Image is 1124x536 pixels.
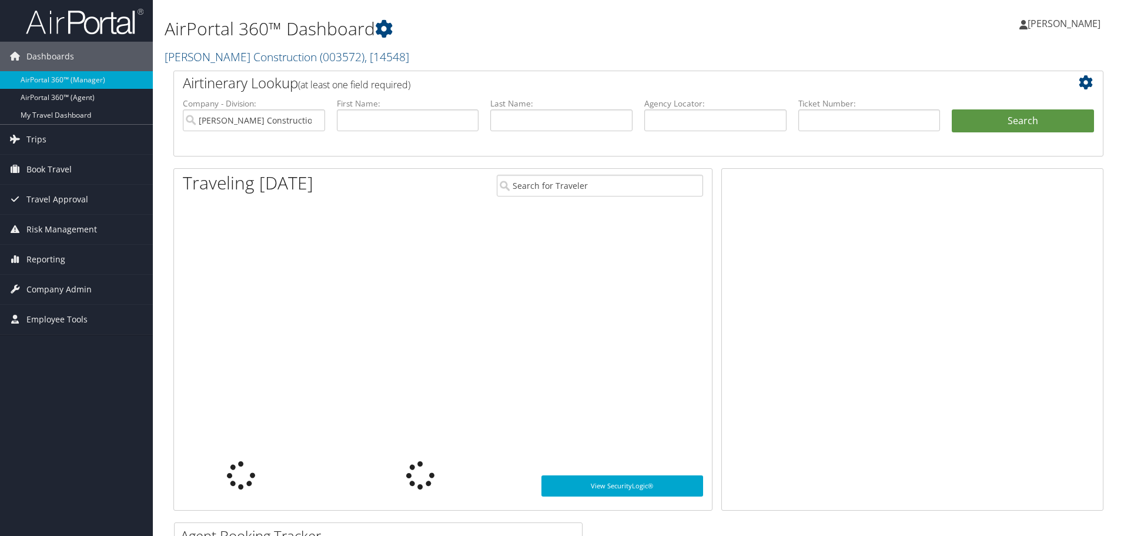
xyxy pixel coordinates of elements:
button: Search [952,109,1094,133]
span: Company Admin [26,275,92,304]
span: [PERSON_NAME] [1028,17,1100,30]
span: ( 003572 ) [320,49,364,65]
label: First Name: [337,98,479,109]
span: , [ 14548 ] [364,49,409,65]
label: Agency Locator: [644,98,787,109]
span: Travel Approval [26,185,88,214]
label: Company - Division: [183,98,325,109]
h1: AirPortal 360™ Dashboard [165,16,797,41]
a: View SecurityLogic® [541,475,703,497]
span: Trips [26,125,46,154]
a: [PERSON_NAME] Construction [165,49,409,65]
span: Book Travel [26,155,72,184]
span: Risk Management [26,215,97,244]
img: airportal-logo.png [26,8,143,35]
span: Employee Tools [26,305,88,334]
a: [PERSON_NAME] [1019,6,1112,41]
h2: Airtinerary Lookup [183,73,1016,93]
span: (at least one field required) [298,78,410,91]
input: Search for Traveler [497,175,703,197]
span: Dashboards [26,42,74,71]
h1: Traveling [DATE] [183,171,313,195]
label: Ticket Number: [798,98,941,109]
label: Last Name: [490,98,633,109]
span: Reporting [26,245,65,274]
